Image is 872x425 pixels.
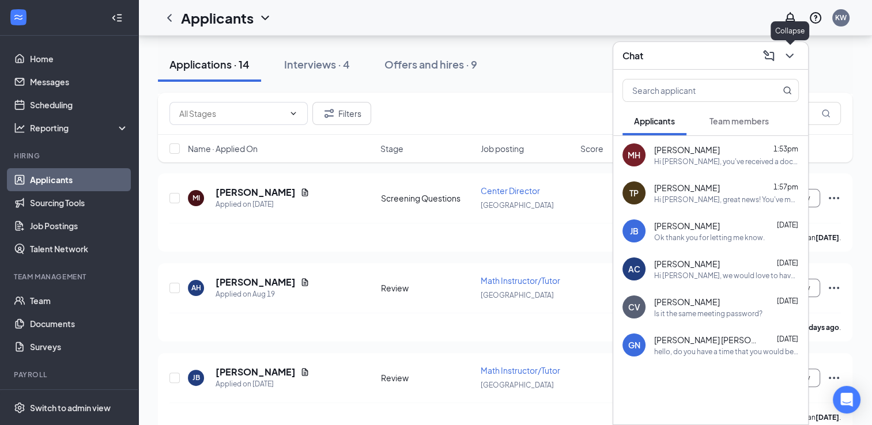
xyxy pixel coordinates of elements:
[30,289,129,312] a: Team
[780,47,799,65] button: ChevronDown
[30,387,129,410] a: Payroll
[654,182,720,193] span: [PERSON_NAME]
[803,323,839,332] b: 7 days ago
[628,149,640,161] div: MH
[654,347,799,356] div: hello, do you have a time that you would be able to do a 15 minute zoom interview this week?
[181,8,254,28] h1: Applicants
[777,221,798,229] span: [DATE]
[628,301,640,313] div: CV
[191,283,201,293] div: AH
[13,12,24,23] svg: WorkstreamLogo
[481,275,560,286] span: Math Instructor/Tutor
[771,21,809,40] div: Collapse
[654,296,720,308] span: [PERSON_NAME]
[628,339,640,351] div: GN
[654,309,762,318] div: Is it the same meeting password?
[809,11,822,25] svg: QuestionInfo
[654,258,720,270] span: [PERSON_NAME]
[654,195,799,204] div: Hi [PERSON_NAME], great news! You've moved to the next stage of the application. We'd like to inv...
[481,365,560,375] span: Math Instructor/Tutor
[381,372,474,384] div: Review
[654,220,720,232] span: [PERSON_NAME]
[654,144,720,155] span: [PERSON_NAME]
[300,278,309,287] svg: Document
[654,157,799,166] div: Hi [PERSON_NAME], you've received a document signature request from Mathnasium for your role as M...
[30,191,129,214] a: Sourcing Tools
[30,312,129,335] a: Documents
[654,271,799,280] div: Hi [PERSON_NAME], we would love to have you come in for the math test, is there a time that you w...
[300,188,309,197] svg: Document
[216,289,309,300] div: Applied on Aug 19
[30,214,129,237] a: Job Postings
[381,282,474,294] div: Review
[14,370,126,380] div: Payroll
[654,233,765,242] div: Ok thank you for letting me know.
[777,335,798,343] span: [DATE]
[783,49,796,63] svg: ChevronDown
[30,70,129,93] a: Messages
[481,201,554,210] span: [GEOGRAPHIC_DATA]
[481,291,554,299] span: [GEOGRAPHIC_DATA]
[30,237,129,260] a: Talent Network
[216,276,296,289] h5: [PERSON_NAME]
[629,187,639,199] div: TP
[216,199,309,210] div: Applied on [DATE]
[773,145,798,153] span: 1:53pm
[30,47,129,70] a: Home
[14,402,25,413] svg: Settings
[14,151,126,161] div: Hiring
[30,335,129,358] a: Surveys
[30,168,129,191] a: Applicants
[709,116,769,126] span: Team members
[380,143,403,154] span: Stage
[827,191,841,205] svg: Ellipses
[816,413,839,422] b: [DATE]
[30,93,129,116] a: Scheduling
[833,386,860,413] div: Open Intercom Messenger
[760,47,778,65] button: ComposeMessage
[827,371,841,385] svg: Ellipses
[821,109,831,118] svg: MagnifyingGlass
[163,11,176,25] svg: ChevronLeft
[284,57,350,71] div: Interviews · 4
[481,185,540,196] span: Center Director
[30,122,129,134] div: Reporting
[192,193,200,203] div: MI
[580,143,603,154] span: Score
[14,122,25,134] svg: Analysis
[111,12,123,24] svg: Collapse
[654,334,758,346] span: [PERSON_NAME] [PERSON_NAME]
[634,116,675,126] span: Applicants
[783,86,792,95] svg: MagnifyingGlass
[179,107,284,120] input: All Stages
[481,381,554,389] span: [GEOGRAPHIC_DATA]
[216,366,296,378] h5: [PERSON_NAME]
[169,57,250,71] div: Applications · 14
[30,402,111,413] div: Switch to admin view
[630,225,639,237] div: JB
[216,378,309,390] div: Applied on [DATE]
[258,11,272,25] svg: ChevronDown
[381,192,474,204] div: Screening Questions
[777,259,798,267] span: [DATE]
[783,11,797,25] svg: Notifications
[623,79,760,101] input: Search applicant
[216,186,296,199] h5: [PERSON_NAME]
[777,297,798,305] span: [DATE]
[481,143,524,154] span: Job posting
[384,57,477,71] div: Offers and hires · 9
[628,263,640,275] div: AC
[835,13,847,22] div: KW
[827,281,841,295] svg: Ellipses
[762,49,776,63] svg: ComposeMessage
[312,102,371,125] button: Filter Filters
[300,367,309,377] svg: Document
[322,107,336,120] svg: Filter
[188,143,258,154] span: Name · Applied On
[773,183,798,191] span: 1:57pm
[289,109,298,118] svg: ChevronDown
[622,50,643,62] h3: Chat
[816,233,839,242] b: [DATE]
[14,272,126,282] div: Team Management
